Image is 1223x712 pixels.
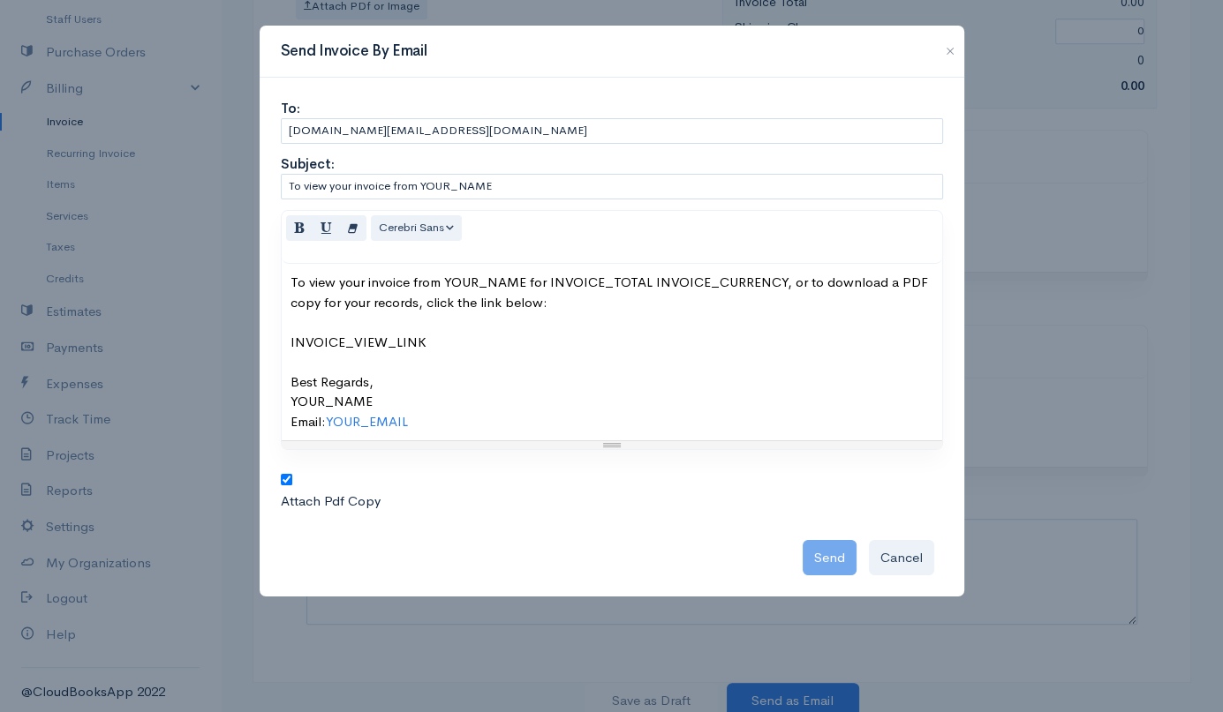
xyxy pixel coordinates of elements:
[313,215,340,241] button: Underline (⌘+U)
[371,215,463,241] button: Font Family
[286,215,313,241] button: Bold (⌘+B)
[869,540,934,576] button: Cancel
[281,118,943,144] input: Email
[281,40,427,63] h3: Send Invoice By Email
[379,220,444,235] span: Cerebri Sans
[281,100,300,116] strong: To:
[282,441,942,449] div: Resize
[339,215,366,241] button: Remove Font Style (⌘+\)
[281,491,943,512] div: Attach Pdf Copy
[281,155,335,172] strong: Subject:
[326,413,408,430] a: YOUR_EMAIL
[291,273,933,431] div: To view your invoice from YOUR_NAME for INVOICE_TOTAL INVOICE_CURRENCY, or to download a PDF copy...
